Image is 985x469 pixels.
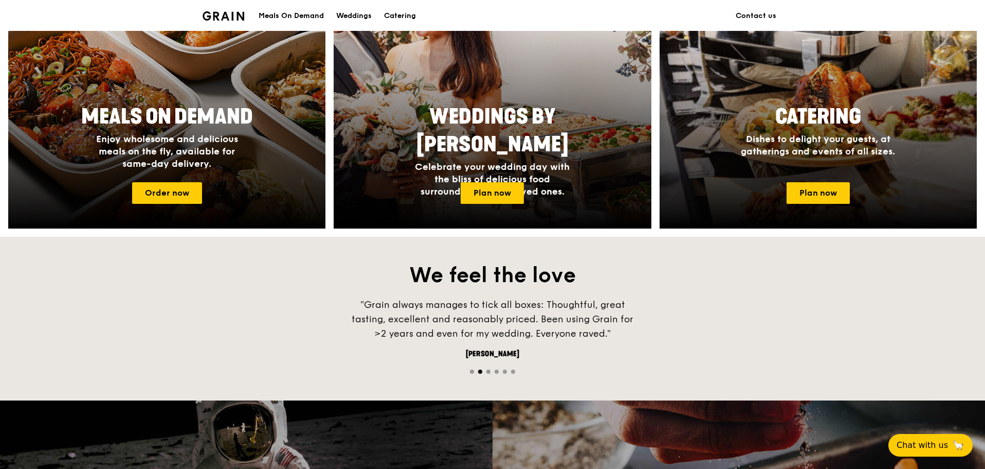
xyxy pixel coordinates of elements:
span: Go to slide 1 [470,370,474,374]
a: Order now [132,182,202,204]
div: Catering [384,1,416,31]
div: Meals On Demand [259,1,324,31]
span: Go to slide 5 [503,370,507,374]
span: 🦙 [952,439,964,451]
span: Catering [775,105,861,129]
span: Meals On Demand [81,105,253,129]
a: Contact us [729,1,782,31]
div: "Grain always manages to tick all boxes: Thoughtful, great tasting, excellent and reasonably pric... [338,298,647,341]
a: Plan now [461,182,524,204]
span: Go to slide 6 [511,370,515,374]
img: Grain [203,11,244,21]
span: Enjoy wholesome and delicious meals on the fly, available for same-day delivery. [96,133,238,169]
span: Dishes to delight your guests, at gatherings and events of all sizes. [741,133,895,157]
span: Go to slide 3 [486,370,490,374]
span: Go to slide 2 [478,370,482,374]
span: Weddings by [PERSON_NAME] [416,105,569,157]
a: Catering [378,1,422,31]
span: Chat with us [897,439,948,451]
div: Weddings [336,1,372,31]
div: [PERSON_NAME] [338,349,647,359]
button: Chat with us🦙 [888,434,973,457]
a: Plan now [787,182,850,204]
a: Weddings [330,1,378,31]
span: Go to slide 4 [495,370,499,374]
span: Celebrate your wedding day with the bliss of delicious food surrounded by your loved ones. [415,161,570,197]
